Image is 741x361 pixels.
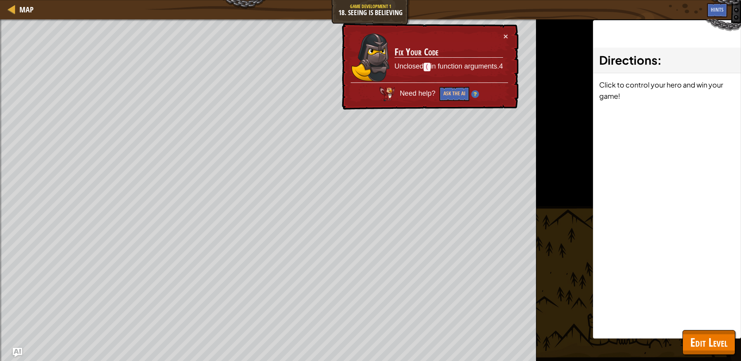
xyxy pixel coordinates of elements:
[379,87,395,101] img: AI
[395,62,503,72] p: Unclosed in function arguments.4
[400,89,437,97] span: Need help?
[599,52,735,69] h3: :
[19,4,34,15] span: Map
[424,63,431,71] code: (
[351,33,390,82] img: duck_amara.png
[599,79,735,101] p: Click to control your hero and win your game!
[599,53,657,67] span: Directions
[13,348,22,357] button: Ask AI
[503,32,508,40] button: ×
[439,87,469,101] button: Ask the AI
[711,6,724,13] span: Hints
[395,47,503,58] h3: Fix Your Code
[16,4,34,15] a: Map
[471,90,479,98] img: Hint
[690,334,727,350] span: Edit Level
[682,330,735,355] button: Edit Level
